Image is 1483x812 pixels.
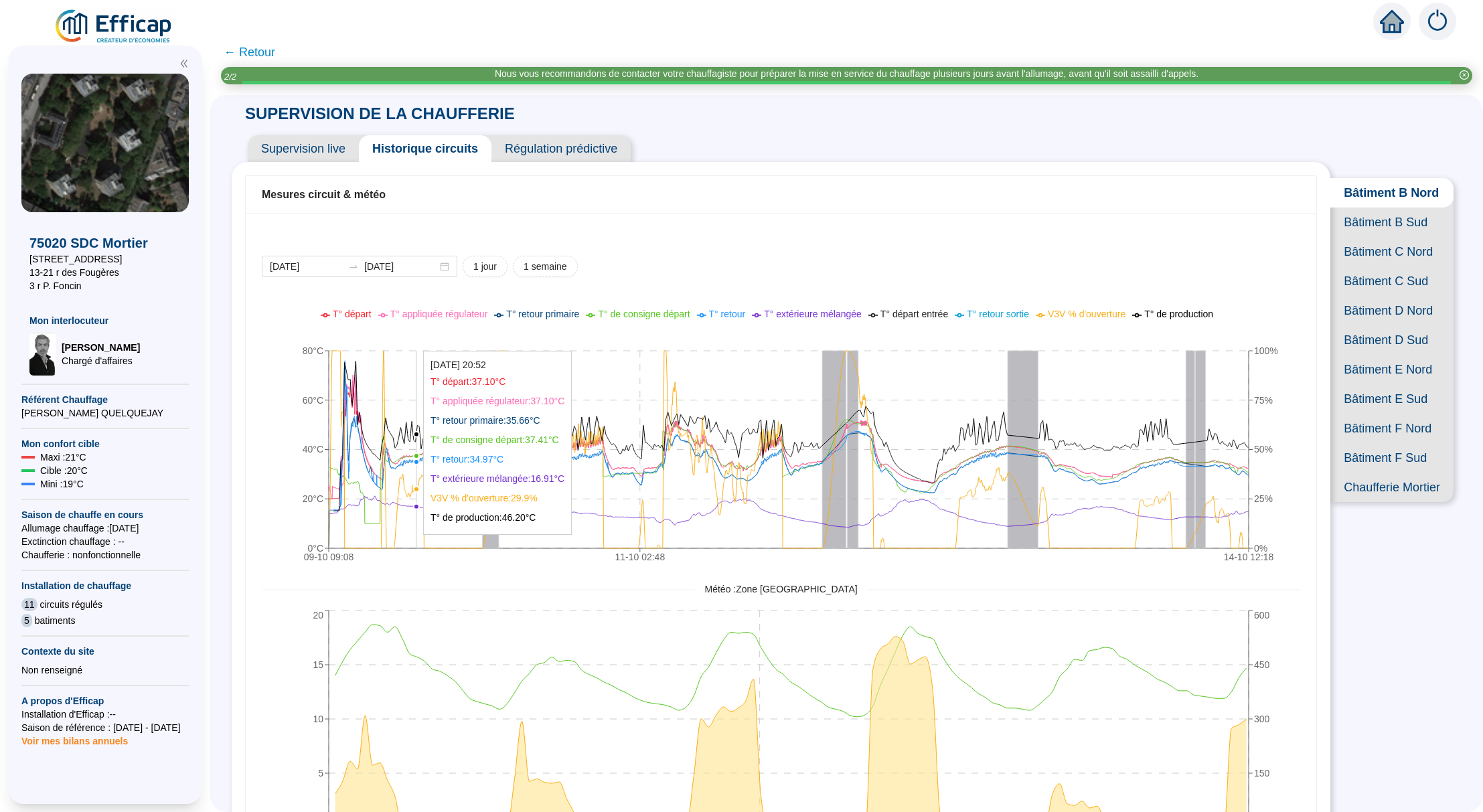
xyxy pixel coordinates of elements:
span: Supervision live [248,135,359,162]
span: T° appliquée régulateur [390,309,488,319]
span: Mini : 19 °C [40,477,84,491]
span: Mon confort cible [21,437,189,451]
span: home [1380,9,1404,33]
span: double-left [179,59,189,68]
span: [STREET_ADDRESS] [29,252,181,266]
tspan: 15 [313,659,323,670]
tspan: 20 [313,610,323,621]
span: batiments [35,614,76,627]
tspan: 0% [1254,543,1267,554]
span: Saison de référence : [DATE] - [DATE] [21,721,189,734]
span: Historique circuits [359,135,491,162]
span: circuits régulés [40,598,102,611]
span: Bâtiment C Sud [1330,266,1454,296]
span: Bâtiment F Nord [1330,414,1454,443]
span: Régulation prédictive [491,135,631,162]
span: close-circle [1460,70,1469,80]
i: 2 / 2 [224,72,236,82]
span: Bâtiment E Nord [1330,355,1454,384]
span: V3V % d'ouverture [1048,309,1125,319]
span: T° départ entrée [880,309,948,319]
span: 13-21 r des Fougères [29,266,181,279]
span: 75020 SDC Mortier [29,234,181,252]
span: A propos d'Efficap [21,694,189,708]
span: Maxi : 21 °C [40,451,86,464]
span: Mon interlocuteur [29,314,181,327]
span: T° extérieure mélangée [764,309,862,319]
span: T° de consigne départ [598,309,690,319]
span: Bâtiment F Sud [1330,443,1454,473]
input: Date de fin [364,260,437,274]
div: Mesures circuit & météo [262,187,1300,203]
span: Bâtiment B Nord [1330,178,1454,208]
button: 1 jour [463,256,508,277]
tspan: 100% [1254,345,1278,356]
span: 1 jour [473,260,497,274]
span: Bâtiment B Sud [1330,208,1454,237]
tspan: 09-10 09:08 [304,552,354,562]
span: Saison de chauffe en cours [21,508,189,521]
span: T° retour sortie [967,309,1029,319]
span: Allumage chauffage : [DATE] [21,521,189,535]
span: [PERSON_NAME] [62,341,140,354]
tspan: 150 [1254,768,1270,779]
span: Bâtiment D Nord [1330,296,1454,325]
tspan: 300 [1254,714,1270,724]
span: Chargé d'affaires [62,354,140,368]
tspan: 40°C [303,444,323,455]
span: Chaufferie Mortier [1330,473,1454,502]
span: [PERSON_NAME] QUELQUEJAY [21,406,189,420]
img: efficap energie logo [54,8,175,46]
tspan: 600 [1254,610,1270,621]
tspan: 5 [318,768,323,779]
tspan: 450 [1254,659,1270,670]
tspan: 50% [1254,444,1273,455]
tspan: 75% [1254,395,1273,406]
span: 3 r P. Foncin [29,279,181,293]
div: Nous vous recommandons de contacter votre chauffagiste pour préparer la mise en service du chauff... [495,67,1198,81]
tspan: 80°C [303,345,323,356]
span: T° retour primaire [506,309,579,319]
tspan: 11-10 02:48 [615,552,665,562]
img: Chargé d'affaires [29,333,56,376]
span: Bâtiment C Nord [1330,237,1454,266]
span: SUPERVISION DE LA CHAUFFERIE [232,104,528,123]
div: Non renseigné [21,663,189,677]
tspan: 20°C [303,494,323,505]
span: Bâtiment E Sud [1330,384,1454,414]
span: to [348,261,359,272]
span: Météo : Zone [GEOGRAPHIC_DATA] [696,582,867,596]
span: swap-right [348,261,359,272]
span: Installation de chauffage [21,579,189,592]
tspan: 14-10 12:18 [1224,552,1274,562]
tspan: 60°C [303,395,323,406]
span: Contexte du site [21,645,189,658]
span: Chaufferie : non fonctionnelle [21,548,189,562]
button: 1 semaine [513,256,578,277]
tspan: 25% [1254,494,1273,505]
span: T° de production [1144,309,1213,319]
span: Cible : 20 °C [40,464,88,477]
span: T° retour [709,309,746,319]
img: alerts [1419,3,1456,40]
input: Date de début [270,260,343,274]
span: Installation d'Efficap : -- [21,708,189,721]
span: 1 semaine [524,260,567,274]
span: ← Retour [224,43,275,62]
span: 11 [21,598,37,611]
span: Exctinction chauffage : -- [21,535,189,548]
span: Référent Chauffage [21,393,189,406]
span: T° départ [333,309,372,319]
span: Voir mes bilans annuels [21,728,128,746]
tspan: 10 [313,714,323,724]
tspan: 0°C [308,543,324,554]
span: 5 [21,614,32,627]
span: Bâtiment D Sud [1330,325,1454,355]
